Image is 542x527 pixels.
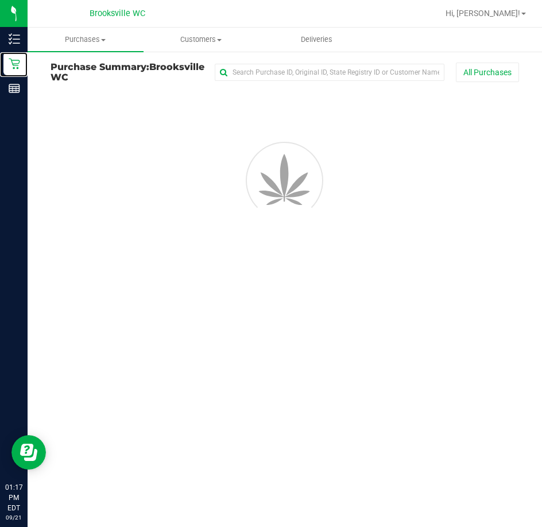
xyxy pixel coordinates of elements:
h3: Purchase Summary: [51,62,207,82]
span: Hi, [PERSON_NAME]! [446,9,520,18]
a: Deliveries [259,28,375,52]
p: 09/21 [5,513,22,522]
inline-svg: Reports [9,83,20,94]
span: Brooksville WC [51,61,204,83]
a: Customers [144,28,260,52]
span: Purchases [28,34,144,45]
span: Brooksville WC [90,9,145,18]
a: Purchases [28,28,144,52]
button: All Purchases [456,63,519,82]
p: 01:17 PM EDT [5,482,22,513]
span: Customers [144,34,259,45]
input: Search Purchase ID, Original ID, State Registry ID or Customer Name... [215,64,444,81]
inline-svg: Retail [9,58,20,69]
inline-svg: Inventory [9,33,20,45]
iframe: Resource center [11,435,46,470]
span: Deliveries [285,34,348,45]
